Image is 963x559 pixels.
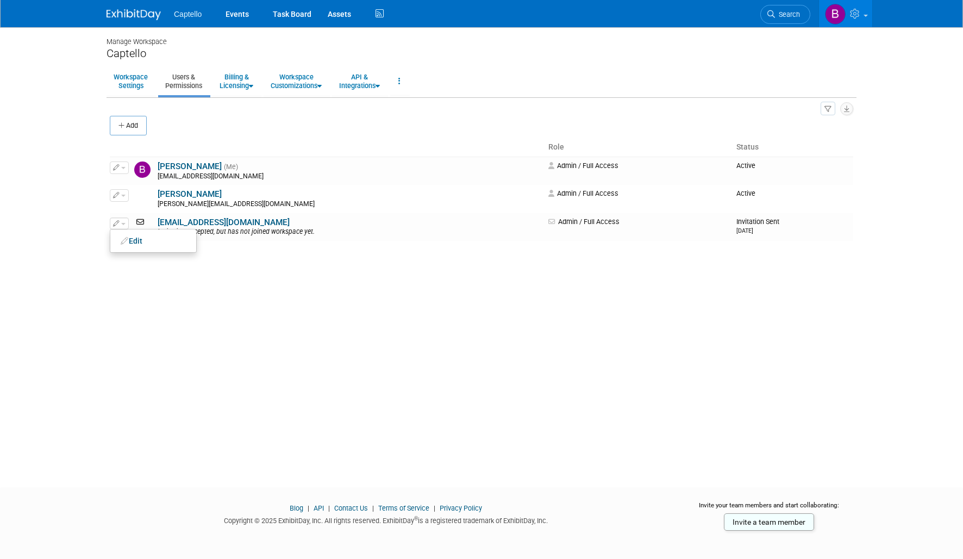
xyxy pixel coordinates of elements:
[264,68,329,95] a: WorkspaceCustomizations
[107,9,161,20] img: ExhibitDay
[724,513,814,531] a: Invite a team member
[158,172,541,181] div: [EMAIL_ADDRESS][DOMAIN_NAME]
[736,218,779,234] span: Invitation Sent
[681,501,857,517] div: Invite your team members and start collaborating:
[775,10,800,18] span: Search
[158,218,290,227] a: [EMAIL_ADDRESS][DOMAIN_NAME]
[548,162,618,170] span: Admin / Full Access
[544,138,731,157] th: Role
[548,189,618,197] span: Admin / Full Access
[370,504,377,512] span: |
[431,504,438,512] span: |
[414,515,418,521] sup: ®
[158,162,222,171] a: [PERSON_NAME]
[334,504,368,512] a: Contact Us
[326,504,333,512] span: |
[305,504,312,512] span: |
[158,200,541,209] div: [PERSON_NAME][EMAIL_ADDRESS][DOMAIN_NAME]
[107,47,856,60] div: Captello
[158,189,222,199] a: [PERSON_NAME]
[107,27,856,47] div: Manage Workspace
[134,189,151,206] img: Mackenzie Hood
[332,68,387,95] a: API &Integrations
[736,162,755,170] span: Active
[212,68,260,95] a: Billing &Licensing
[134,162,151,178] img: Brad Froese
[378,504,429,512] a: Terms of Service
[760,5,810,24] a: Search
[736,227,753,234] small: [DATE]
[174,10,202,18] span: Captello
[440,504,482,512] a: Privacy Policy
[548,218,620,226] span: Admin / Full Access
[110,233,196,249] a: Edit
[158,228,541,237] div: Invitation accepted, but has not joined workspace yet.
[290,504,303,512] a: Blog
[732,138,853,157] th: Status
[158,68,209,95] a: Users &Permissions
[110,116,147,135] button: Add
[825,4,846,24] img: Brad Froese
[314,504,324,512] a: API
[224,163,238,171] span: (Me)
[107,513,665,526] div: Copyright © 2025 ExhibitDay, Inc. All rights reserved. ExhibitDay is a registered trademark of Ex...
[736,189,755,197] span: Active
[107,68,155,95] a: WorkspaceSettings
